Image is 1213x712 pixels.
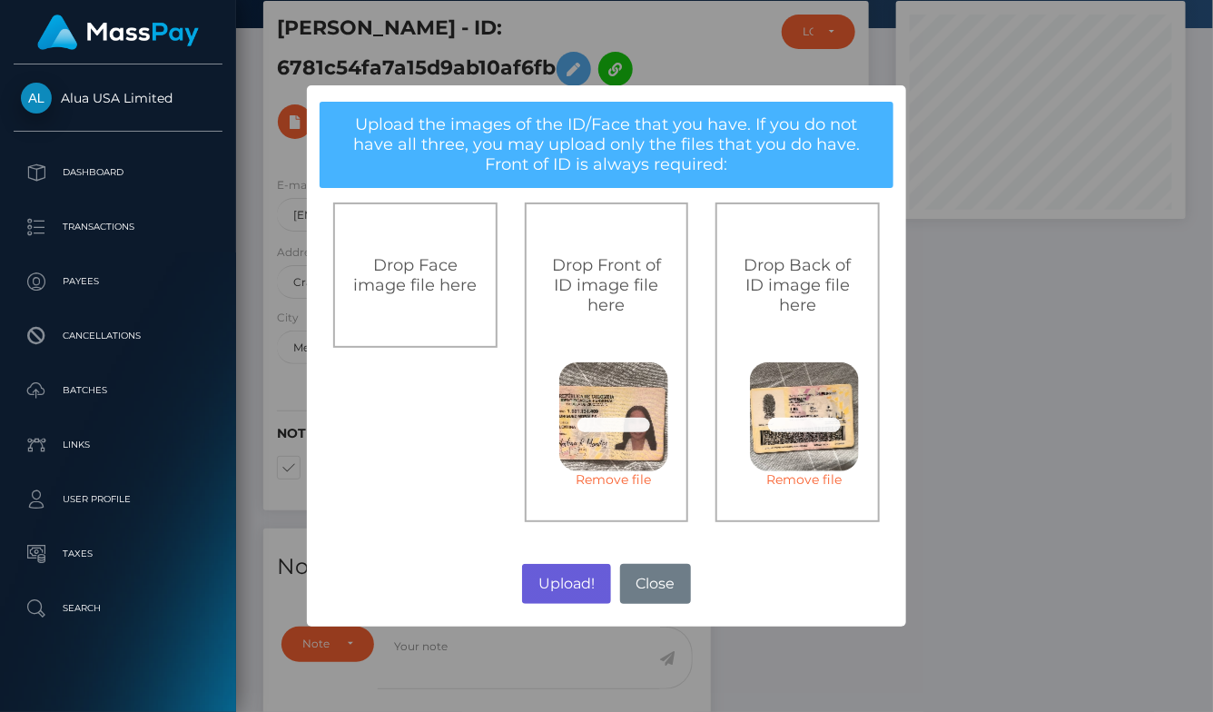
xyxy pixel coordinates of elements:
[21,159,215,186] p: Dashboard
[620,564,691,604] button: Close
[750,471,859,488] a: Remove file
[745,255,852,315] span: Drop Back of ID image file here
[21,486,215,513] p: User Profile
[552,255,661,315] span: Drop Front of ID image file here
[522,564,610,604] button: Upload!
[21,431,215,459] p: Links
[559,471,668,488] a: Remove file
[21,595,215,622] p: Search
[21,268,215,295] p: Payees
[353,114,860,174] span: Upload the images of the ID/Face that you have. If you do not have all three, you may upload only...
[21,213,215,241] p: Transactions
[14,90,222,106] span: Alua USA Limited
[353,255,477,295] span: Drop Face image file here
[21,83,52,114] img: Alua USA Limited
[21,377,215,404] p: Batches
[21,540,215,568] p: Taxes
[37,15,199,50] img: MassPay Logo
[21,322,215,350] p: Cancellations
